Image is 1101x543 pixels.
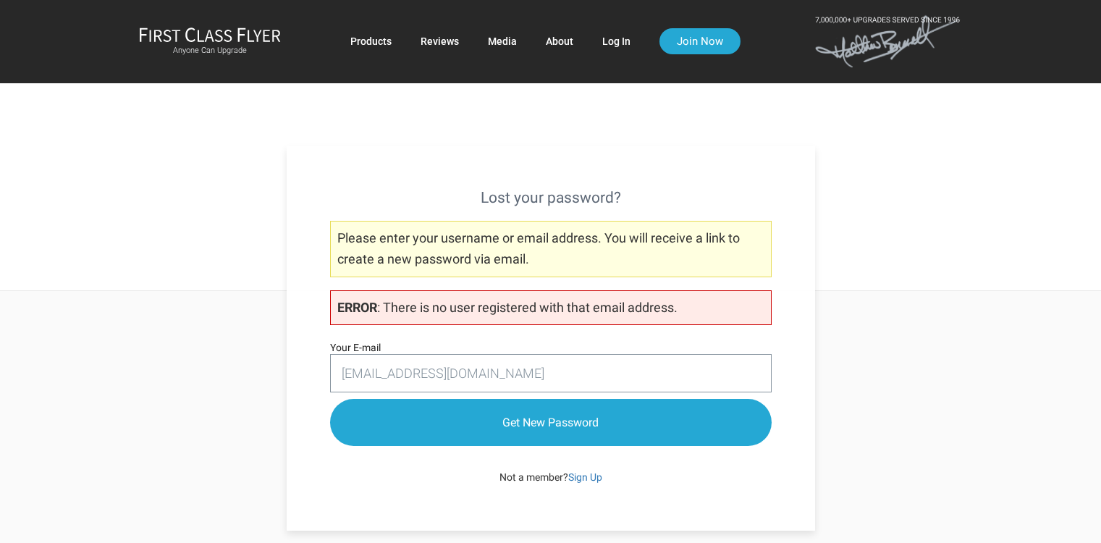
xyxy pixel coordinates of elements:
p: Please enter your username or email address. You will receive a link to create a new password via... [330,221,772,277]
a: Sign Up [568,471,602,483]
p: : There is no user registered with that email address. [330,290,772,326]
strong: ERROR [337,300,377,315]
a: Reviews [421,28,459,54]
small: Anyone Can Upgrade [139,46,281,56]
img: First Class Flyer [139,27,281,42]
a: First Class FlyerAnyone Can Upgrade [139,27,281,56]
strong: Lost your password? [481,189,621,206]
a: Products [350,28,392,54]
a: Media [488,28,517,54]
input: Get New Password [330,399,772,446]
span: Not a member? [499,471,602,483]
a: About [546,28,573,54]
a: Join Now [659,28,741,54]
label: Your E-mail [330,340,381,355]
a: Log In [602,28,630,54]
